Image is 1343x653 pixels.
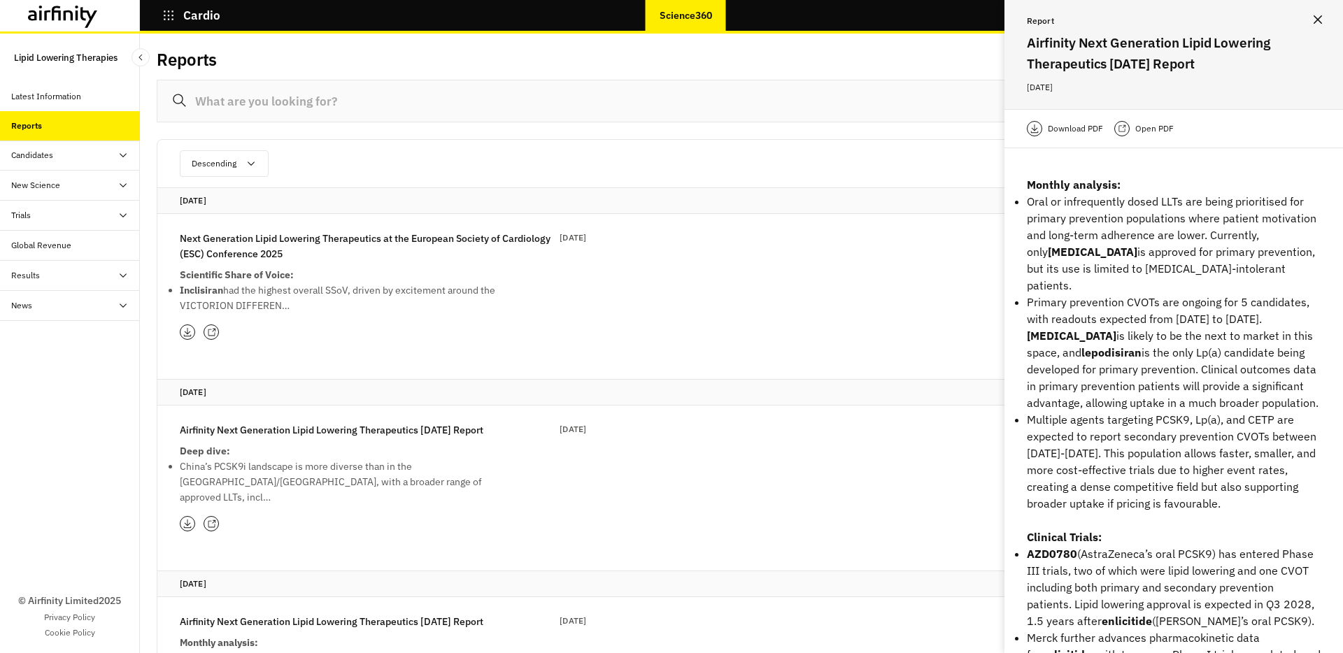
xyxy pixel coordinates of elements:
strong: Clinical Trials: [1027,530,1102,544]
p: Open PDF [1135,122,1174,136]
strong: AZD0780 [1027,547,1077,561]
p: Cardio [183,9,221,22]
p: Science360 [660,10,712,21]
p: [DATE] [180,577,1303,591]
div: Trials [11,209,31,222]
p: Airfinity Next Generation Lipid Lowering Therapeutics [DATE] Report [180,614,483,629]
h2: Airfinity Next Generation Lipid Lowering Therapeutics [DATE] Report [1027,32,1321,74]
strong: Scientific Share of Voice: [180,268,294,281]
a: Privacy Policy [44,611,95,624]
strong: enlicitide [1102,614,1152,628]
div: Latest Information [11,90,81,103]
strong: Monthly analysis: [1027,178,1121,192]
strong: [MEDICAL_DATA] [1027,329,1116,343]
li: had the highest overall SSoV, driven by excitement around the VICTORION DIFFEREN… [180,282,516,313]
p: [DATE] [180,385,1303,399]
div: Results [11,269,40,282]
p: Airfinity Next Generation Lipid Lowering Therapeutics [DATE] Report [180,422,483,438]
div: Candidates [11,149,53,162]
input: What are you looking for? [157,80,1326,122]
strong: Monthly analysis: [180,636,258,649]
p: [DATE] [560,231,586,245]
li: Primary prevention CVOTs are ongoing for 5 candidates, with readouts expected from [DATE] to [DAT... [1027,294,1321,411]
strong: [MEDICAL_DATA] [1048,245,1137,259]
strong: Deep dive: [180,445,230,457]
p: [DATE] [560,422,586,436]
li: Oral or infrequently dosed LLTs are being prioritised for primary prevention populations where pa... [1027,193,1321,294]
p: [DATE] [180,194,1303,208]
li: (AstraZeneca’s oral PCSK9) has entered Phase III trials, two of which were lipid lowering and one... [1027,545,1321,629]
div: News [11,299,32,312]
strong: lepodisiran [1081,345,1142,359]
div: Global Revenue [11,239,71,252]
p: [DATE] [1027,80,1321,95]
a: Cookie Policy [45,626,95,639]
h2: Reports [157,50,217,70]
p: © Airfinity Limited 2025 [18,594,121,608]
p: Lipid Lowering Therapies [14,45,118,71]
p: [DATE] [560,614,586,628]
strong: Inclisiran [180,284,223,296]
p: Download PDF [1048,122,1103,136]
li: China’s PCSK9i landscape is more diverse than in the [GEOGRAPHIC_DATA]/[GEOGRAPHIC_DATA], with a ... [180,459,516,505]
li: Multiple agents targeting PCSK9, Lp(a), and CETP are expected to report secondary prevention CVOT... [1027,411,1321,512]
p: Next Generation Lipid Lowering Therapeutics at the European Society of Cardiology (ESC) Conferenc... [180,231,560,261]
button: Descending [180,150,269,177]
button: Close Sidebar [132,48,150,66]
div: New Science [11,179,60,192]
div: Reports [11,120,42,132]
button: Cardio [162,3,221,27]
